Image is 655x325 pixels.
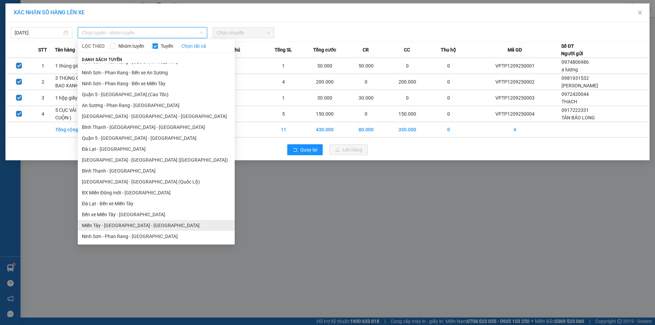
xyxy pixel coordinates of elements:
[404,46,410,54] span: CC
[78,176,235,187] li: [GEOGRAPHIC_DATA] - [GEOGRAPHIC_DATA] (Quốc Lộ)
[346,58,386,74] td: 50.000
[78,220,235,231] li: Miền Tây - [GEOGRAPHIC_DATA] - [GEOGRAPHIC_DATA]
[562,91,589,97] span: 0972420044
[562,75,589,81] span: 0981931532
[441,46,456,54] span: Thu hộ
[78,144,235,154] li: Đà Lạt - [GEOGRAPHIC_DATA]
[303,74,346,90] td: 200.000
[158,42,176,50] span: Tuyến
[264,106,303,122] td: 5
[31,74,55,90] td: 2
[562,107,589,113] span: 0917222331
[313,46,336,54] span: Tổng cước
[14,9,85,16] span: XÁC NHẬN SỐ HÀNG LÊN XE
[630,3,650,23] button: Close
[562,115,595,120] span: TÂN BẢO LONG
[562,83,598,88] span: [PERSON_NAME]
[38,46,47,54] span: STT
[55,58,94,74] td: 1 thùng giấy
[303,106,346,122] td: 150.000
[468,122,561,137] td: 4
[468,106,561,122] td: VPTP1209250004
[303,122,346,137] td: 430.000
[468,90,561,106] td: VPTP1209250003
[181,42,206,50] a: Chọn tất cả
[15,29,62,36] input: 12/09/2025
[55,46,75,54] span: Tên hàng
[82,42,105,50] span: LỌC THEO
[44,10,65,65] b: Biên nhận gởi hàng hóa
[78,111,235,122] li: [GEOGRAPHIC_DATA] - [GEOGRAPHIC_DATA] - [GEOGRAPHIC_DATA]
[224,74,263,90] td: ---
[363,46,369,54] span: CR
[78,209,235,220] li: Bến xe Miền Tây - [GEOGRAPHIC_DATA]
[224,58,263,74] td: ---
[78,122,235,133] li: Bình Thạnh - [GEOGRAPHIC_DATA] - [GEOGRAPHIC_DATA]
[55,90,94,106] td: 1 hộp giấy nhỏ
[346,106,386,122] td: 0
[199,31,203,35] span: down
[78,133,235,144] li: Quận 5 - [GEOGRAPHIC_DATA] - [GEOGRAPHIC_DATA]
[637,10,643,15] span: close
[264,58,303,74] td: 1
[116,42,147,50] span: Nhóm tuyến
[346,74,386,90] td: 0
[293,147,297,153] span: rollback
[468,74,561,90] td: VPTP1209250002
[386,74,429,90] td: 200.000
[429,58,468,74] td: 0
[429,106,468,122] td: 0
[78,165,235,176] li: Bình Thạnh - [GEOGRAPHIC_DATA]
[217,28,270,38] span: Chọn chuyến
[562,59,589,65] span: 0974806986
[78,78,235,89] li: Ninh Sơn - Phan Rang - Bến xe Miền Tây
[386,106,429,122] td: 150.000
[562,67,578,72] span: a lượng
[429,122,468,137] td: 0
[429,90,468,106] td: 0
[287,144,323,155] button: rollbackQuay lại
[303,90,346,106] td: 30.000
[562,99,577,104] span: THẠCH
[330,144,368,155] button: uploadLên hàng
[78,198,235,209] li: Đà Lạt - Bến xe Miền Tây
[224,106,263,122] td: ---
[78,231,235,242] li: Ninh Sơn - Phan Rang - [GEOGRAPHIC_DATA]
[508,46,522,54] span: Mã GD
[303,58,346,74] td: 50.000
[300,146,317,153] span: Quay lại
[82,28,203,38] span: Chọn tuyến - nhóm tuyến
[561,42,583,57] div: Số ĐT Người gửi
[78,57,127,63] span: Danh sách tuyến
[386,122,429,137] td: 350.000
[264,74,303,90] td: 4
[78,154,235,165] li: [GEOGRAPHIC_DATA] - [GEOGRAPHIC_DATA] ([GEOGRAPHIC_DATA])
[224,90,263,106] td: ---
[78,89,235,100] li: Quận 5 - [GEOGRAPHIC_DATA] (Cao Tốc)
[386,90,429,106] td: 0
[78,67,235,78] li: Ninh Sơn - Phan Rang - Bến xe An Sương
[386,58,429,74] td: 0
[55,122,94,137] td: Tổng cộng
[275,46,292,54] span: Tổng SL
[55,106,94,122] td: 5 CỤC VẢI (DẠNG CUỘN )
[78,100,235,111] li: An Sương - Phan Rang - [GEOGRAPHIC_DATA]
[346,122,386,137] td: 80.000
[31,58,55,74] td: 1
[55,74,94,90] td: 3 THÙNG GIẤY + 1 BAO XANH
[468,58,561,74] td: VPTP1209250001
[78,187,235,198] li: BX Miền Đông mới - [GEOGRAPHIC_DATA]
[31,106,55,122] td: 4
[264,90,303,106] td: 1
[264,122,303,137] td: 11
[9,44,38,76] b: An Anh Limousine
[429,74,468,90] td: 0
[346,90,386,106] td: 30.000
[31,90,55,106] td: 3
